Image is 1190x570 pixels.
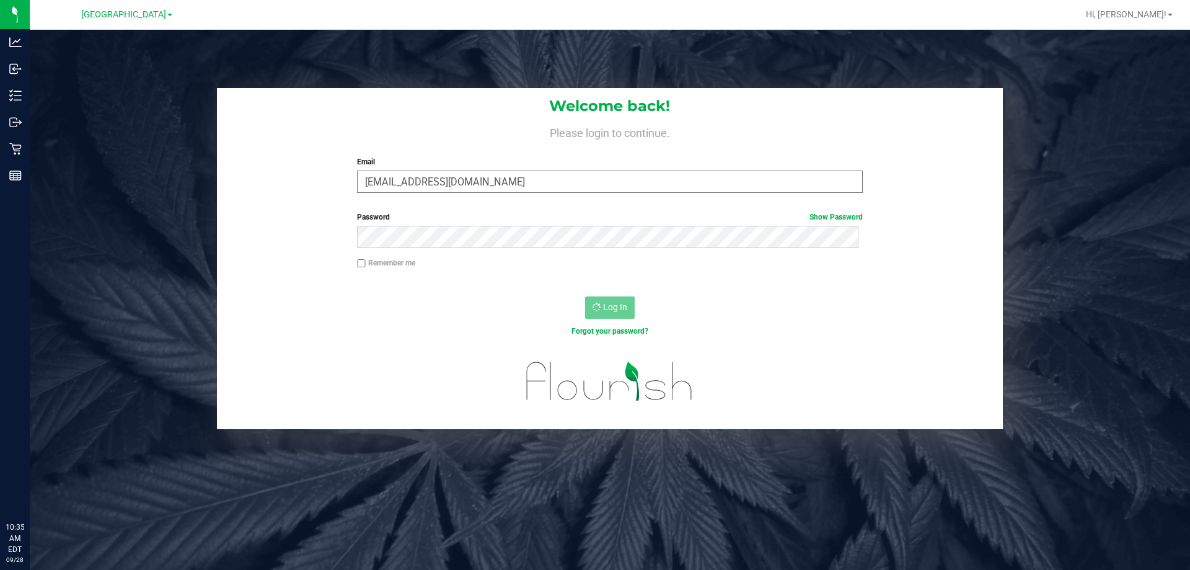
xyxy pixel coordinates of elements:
[603,302,627,312] span: Log In
[357,257,415,269] label: Remember me
[511,350,708,413] img: flourish_logo.svg
[6,555,24,564] p: 09/28
[809,213,863,221] a: Show Password
[357,259,366,268] input: Remember me
[81,9,166,20] span: [GEOGRAPHIC_DATA]
[585,296,635,319] button: Log In
[217,98,1003,114] h1: Welcome back!
[571,327,648,336] a: Forgot your password?
[9,116,22,128] inline-svg: Outbound
[9,36,22,48] inline-svg: Analytics
[6,522,24,555] p: 10:35 AM EDT
[217,124,1003,139] h4: Please login to continue.
[1086,9,1166,19] span: Hi, [PERSON_NAME]!
[9,63,22,75] inline-svg: Inbound
[9,89,22,102] inline-svg: Inventory
[357,213,390,221] span: Password
[9,169,22,182] inline-svg: Reports
[9,143,22,155] inline-svg: Retail
[357,156,862,167] label: Email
